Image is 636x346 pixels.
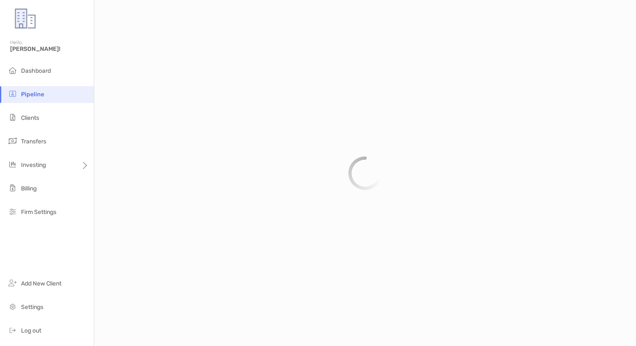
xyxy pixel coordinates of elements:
span: Investing [21,161,46,169]
span: [PERSON_NAME]! [10,45,89,53]
img: settings icon [8,301,18,312]
span: Transfers [21,138,46,145]
img: firm-settings icon [8,206,18,217]
img: clients icon [8,112,18,122]
img: billing icon [8,183,18,193]
span: Dashboard [21,67,51,74]
span: Log out [21,327,41,334]
span: Settings [21,304,43,311]
span: Firm Settings [21,209,56,216]
span: Billing [21,185,37,192]
img: pipeline icon [8,89,18,99]
img: add_new_client icon [8,278,18,288]
img: transfers icon [8,136,18,146]
img: logout icon [8,325,18,335]
span: Pipeline [21,91,44,98]
img: dashboard icon [8,65,18,75]
img: investing icon [8,159,18,169]
img: Zoe Logo [10,3,40,34]
span: Clients [21,114,39,121]
span: Add New Client [21,280,61,287]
